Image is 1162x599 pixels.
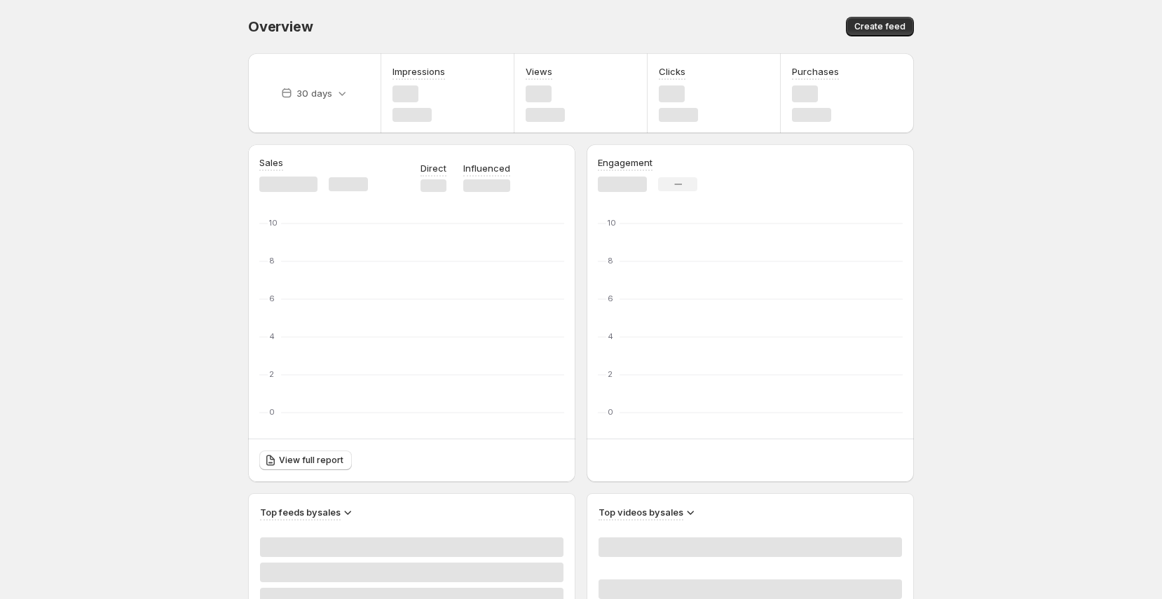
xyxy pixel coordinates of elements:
span: Overview [248,18,313,35]
p: 30 days [296,86,332,100]
p: Direct [421,161,446,175]
p: Influenced [463,161,510,175]
text: 0 [269,407,275,417]
text: 4 [269,331,275,341]
text: 4 [608,331,613,341]
text: 8 [608,256,613,266]
text: 0 [608,407,613,417]
h3: Views [526,64,552,78]
text: 10 [608,218,616,228]
h3: Engagement [598,156,652,170]
span: Create feed [854,21,905,32]
h3: Impressions [392,64,445,78]
text: 10 [269,218,278,228]
text: 2 [608,369,613,379]
h3: Top videos by sales [599,505,683,519]
span: View full report [279,455,343,466]
text: 2 [269,369,274,379]
h3: Clicks [659,64,685,78]
h3: Purchases [792,64,839,78]
a: View full report [259,450,352,470]
h3: Top feeds by sales [260,505,341,519]
h3: Sales [259,156,283,170]
text: 6 [269,294,275,303]
text: 6 [608,294,613,303]
button: Create feed [846,17,914,36]
text: 8 [269,256,275,266]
